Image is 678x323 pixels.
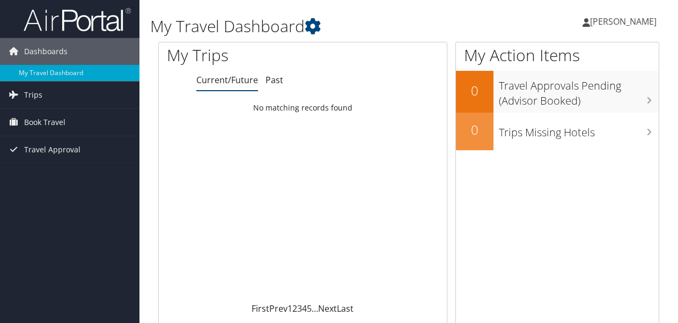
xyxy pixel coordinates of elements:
[318,303,337,314] a: Next
[337,303,353,314] a: Last
[159,98,447,118] td: No matching records found
[456,113,659,150] a: 0Trips Missing Hotels
[252,303,269,314] a: First
[288,303,292,314] a: 1
[167,44,319,67] h1: My Trips
[269,303,288,314] a: Prev
[499,120,659,140] h3: Trips Missing Hotels
[312,303,318,314] span: …
[583,5,667,38] a: [PERSON_NAME]
[456,121,493,139] h2: 0
[456,71,659,112] a: 0Travel Approvals Pending (Advisor Booked)
[499,73,659,108] h3: Travel Approvals Pending (Advisor Booked)
[297,303,302,314] a: 3
[456,44,659,67] h1: My Action Items
[150,15,495,38] h1: My Travel Dashboard
[24,82,42,108] span: Trips
[24,7,131,32] img: airportal-logo.png
[196,74,258,86] a: Current/Future
[266,74,283,86] a: Past
[590,16,657,27] span: [PERSON_NAME]
[24,38,68,65] span: Dashboards
[24,109,65,136] span: Book Travel
[292,303,297,314] a: 2
[307,303,312,314] a: 5
[302,303,307,314] a: 4
[456,82,493,100] h2: 0
[24,136,80,163] span: Travel Approval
